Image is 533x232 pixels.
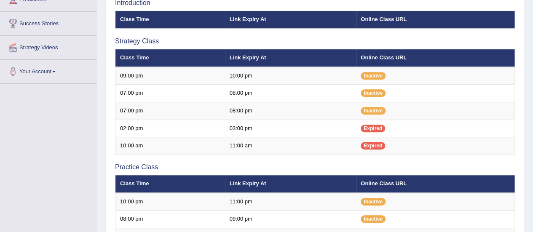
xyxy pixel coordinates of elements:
[361,89,386,97] span: Inactive
[356,11,514,29] th: Online Class URL
[115,137,225,155] td: 10:00 am
[225,193,356,211] td: 11:00 pm
[115,11,225,29] th: Class Time
[225,11,356,29] th: Link Expiry At
[361,198,386,205] span: Inactive
[361,107,386,115] span: Inactive
[115,175,225,193] th: Class Time
[356,175,514,193] th: Online Class URL
[361,142,385,149] span: Expired
[361,125,385,132] span: Expired
[225,175,356,193] th: Link Expiry At
[115,67,225,85] td: 09:00 pm
[115,120,225,137] td: 02:00 pm
[225,49,356,67] th: Link Expiry At
[0,36,96,57] a: Strategy Videos
[225,67,356,85] td: 10:00 pm
[115,211,225,228] td: 08:00 pm
[361,215,386,223] span: Inactive
[115,193,225,211] td: 10:00 pm
[225,102,356,120] td: 08:00 pm
[115,49,225,67] th: Class Time
[361,72,386,80] span: Inactive
[225,120,356,137] td: 03:00 pm
[115,85,225,102] td: 07:00 pm
[0,60,96,81] a: Your Account
[356,49,514,67] th: Online Class URL
[115,102,225,120] td: 07:00 pm
[225,211,356,228] td: 09:00 pm
[115,37,515,45] h3: Strategy Class
[115,163,515,171] h3: Practice Class
[225,85,356,102] td: 08:00 pm
[225,137,356,155] td: 11:00 am
[0,12,96,33] a: Success Stories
